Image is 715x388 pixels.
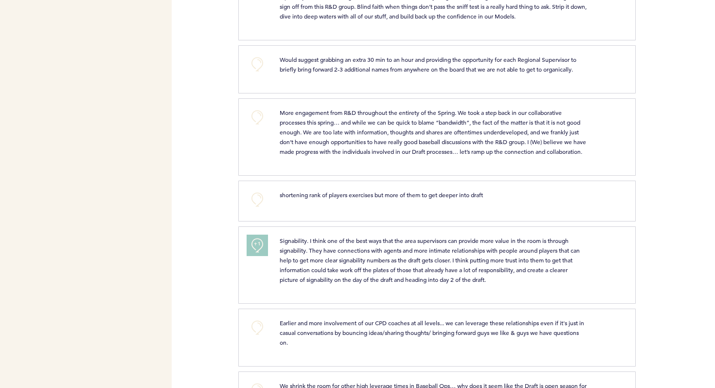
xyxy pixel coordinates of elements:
span: More engagement from R&D throughout the entirety of the Spring. We took a step back in our collab... [280,109,588,155]
button: +1 [248,236,267,255]
span: shortening rank of players exercises but more of them to get deeper into draft [280,191,483,199]
span: Would suggest grabbing an extra 30 min to an hour and providing the opportunity for each Regional... [280,55,578,73]
span: Signability. I think one of the best ways that the area supervisors can provide more value in the... [280,237,581,283]
span: +1 [254,239,261,249]
span: Earlier and more involvement of our CPD coaches at all levels... we can leverage these relationsh... [280,319,586,346]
